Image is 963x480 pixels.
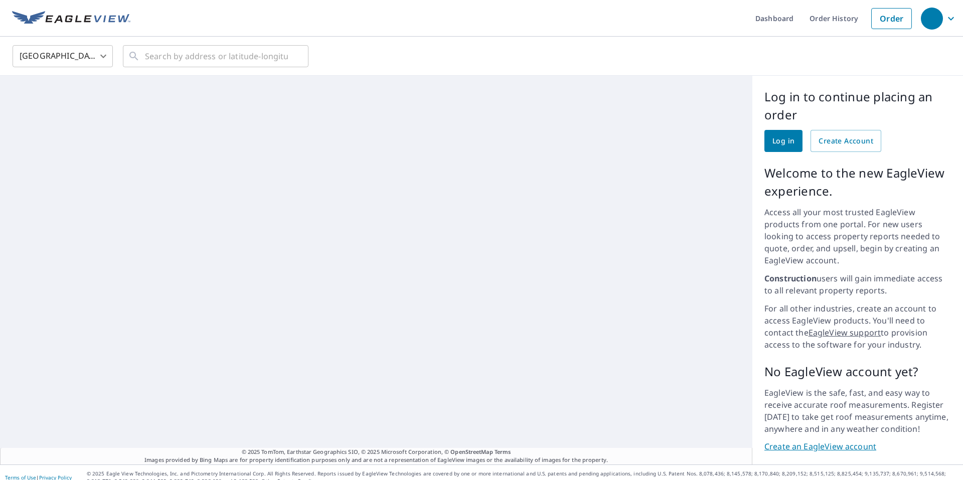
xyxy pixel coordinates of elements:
a: Create an EagleView account [764,441,951,452]
input: Search by address or latitude-longitude [145,42,288,70]
a: EagleView support [809,327,881,338]
p: Welcome to the new EagleView experience. [764,164,951,200]
img: EV Logo [12,11,130,26]
a: Order [871,8,912,29]
p: EagleView is the safe, fast, and easy way to receive accurate roof measurements. Register [DATE] ... [764,387,951,435]
a: OpenStreetMap [450,448,493,455]
strong: Construction [764,273,817,284]
div: [GEOGRAPHIC_DATA] [13,42,113,70]
p: Log in to continue placing an order [764,88,951,124]
p: For all other industries, create an account to access EagleView products. You'll need to contact ... [764,302,951,351]
p: Access all your most trusted EagleView products from one portal. For new users looking to access ... [764,206,951,266]
p: No EagleView account yet? [764,363,951,381]
span: Log in [772,135,794,147]
span: Create Account [819,135,873,147]
a: Terms [495,448,511,455]
a: Log in [764,130,802,152]
a: Create Account [811,130,881,152]
span: © 2025 TomTom, Earthstar Geographics SIO, © 2025 Microsoft Corporation, © [242,448,511,456]
p: users will gain immediate access to all relevant property reports. [764,272,951,296]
